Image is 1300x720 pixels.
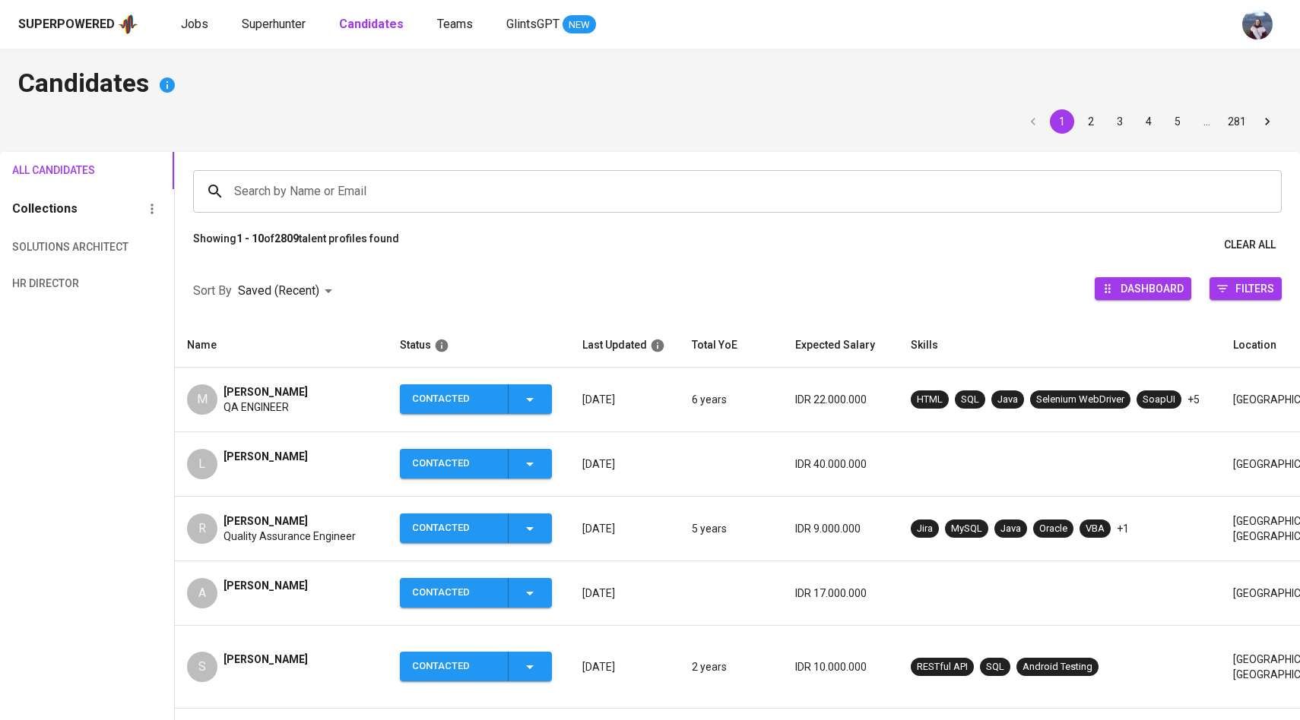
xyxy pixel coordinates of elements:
[1165,109,1190,134] button: Go to page 5
[899,324,1221,368] th: Skills
[437,15,476,34] a: Teams
[400,384,552,414] button: Contacted
[1050,109,1074,134] button: page 1
[187,513,217,544] div: R
[224,652,308,667] span: [PERSON_NAME]
[1095,277,1191,300] button: Dashboard
[795,456,886,472] p: IDR 40.000.000
[986,660,1004,674] div: SQL
[412,652,496,681] div: Contacted
[12,238,95,257] span: Solutions Architect
[1235,278,1274,298] span: Filters
[917,522,933,536] div: Jira
[187,578,217,608] div: A
[1194,114,1219,129] div: …
[339,15,407,34] a: Candidates
[997,393,1018,407] div: Java
[412,449,496,478] div: Contacted
[12,274,95,293] span: HR Director
[236,232,264,245] b: 1 - 10
[412,578,496,608] div: Contacted
[1019,109,1282,134] nav: pagination navigation
[175,324,388,368] th: Name
[224,578,308,593] span: [PERSON_NAME]
[118,13,138,36] img: app logo
[692,521,771,536] p: 5 years
[506,17,560,31] span: GlintsGPT
[181,17,208,31] span: Jobs
[224,513,308,529] span: [PERSON_NAME]
[1210,277,1282,300] button: Filters
[1224,235,1276,254] span: Clear All
[238,277,338,305] div: Saved (Recent)
[692,659,771,674] p: 2 years
[783,324,899,368] th: Expected Salary
[795,586,886,601] p: IDR 17.000.000
[795,521,886,536] p: IDR 9.000.000
[193,231,399,259] p: Showing of talent profiles found
[1255,109,1279,134] button: Go to next page
[18,16,115,33] div: Superpowered
[1036,393,1124,407] div: Selenium WebDriver
[1117,521,1129,536] p: +1
[400,449,552,478] button: Contacted
[582,521,667,536] p: [DATE]
[400,652,552,681] button: Contacted
[1000,522,1021,536] div: Java
[951,522,982,536] div: MySQL
[582,392,667,407] p: [DATE]
[582,456,667,472] p: [DATE]
[1108,109,1132,134] button: Go to page 3
[238,282,319,300] p: Saved (Recent)
[274,232,299,245] b: 2809
[388,324,570,368] th: Status
[582,659,667,674] p: [DATE]
[242,15,309,34] a: Superhunter
[795,392,886,407] p: IDR 22.000.000
[412,384,496,414] div: Contacted
[224,529,356,544] span: Quality Assurance Engineer
[1023,660,1092,674] div: Android Testing
[12,198,78,219] h6: Collections
[506,15,596,34] a: GlintsGPT NEW
[437,17,473,31] span: Teams
[917,660,968,674] div: RESTful API
[242,17,306,31] span: Superhunter
[412,513,496,543] div: Contacted
[12,161,95,180] span: All Candidates
[961,393,979,407] div: SQL
[224,384,308,399] span: [PERSON_NAME]
[563,17,596,33] span: NEW
[1039,522,1067,536] div: Oracle
[18,13,138,36] a: Superpoweredapp logo
[1143,393,1175,407] div: SoapUI
[400,578,552,608] button: Contacted
[339,17,404,31] b: Candidates
[1137,109,1161,134] button: Go to page 4
[1079,109,1103,134] button: Go to page 2
[1187,392,1200,407] p: +5
[193,282,232,300] p: Sort By
[1218,231,1282,259] button: Clear All
[181,15,211,34] a: Jobs
[1086,522,1105,536] div: VBA
[18,67,1282,103] h4: Candidates
[570,324,680,368] th: Last Updated
[582,586,667,601] p: [DATE]
[680,324,783,368] th: Total YoE
[187,384,217,415] div: M
[224,449,308,464] span: [PERSON_NAME]
[795,659,886,674] p: IDR 10.000.000
[1223,109,1251,134] button: Go to page 281
[224,399,289,415] span: QA ENGINEER
[917,393,943,407] div: HTML
[187,449,217,479] div: L
[1121,278,1184,298] span: Dashboard
[187,652,217,682] div: S
[400,513,552,543] button: Contacted
[1242,9,1273,39] img: christine.raharja@glints.com
[692,392,771,407] p: 6 years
